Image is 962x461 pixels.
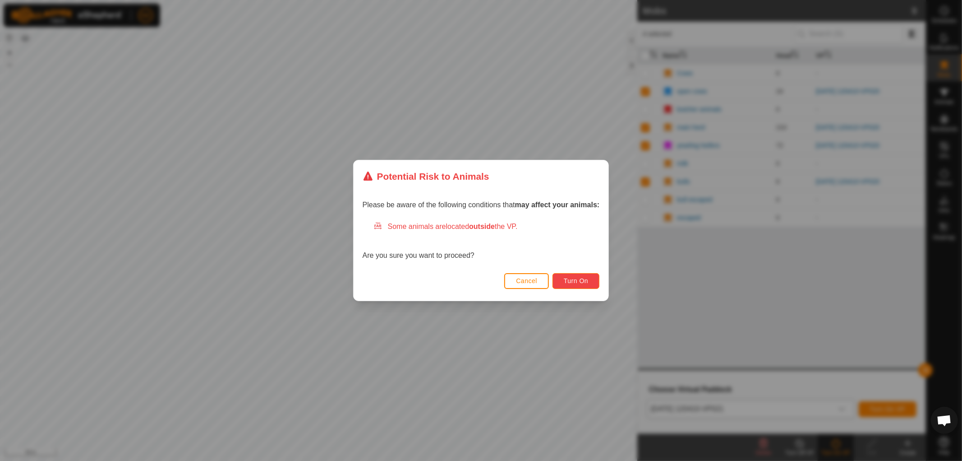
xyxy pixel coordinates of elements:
[363,169,489,183] div: Potential Risk to Animals
[516,277,537,284] span: Cancel
[552,273,599,289] button: Turn On
[931,407,958,434] div: Open chat
[564,277,588,284] span: Turn On
[515,201,600,209] strong: may affect your animals:
[373,221,600,232] div: Some animals are
[446,223,518,230] span: located the VP.
[363,221,600,261] div: Are you sure you want to proceed?
[363,201,600,209] span: Please be aware of the following conditions that
[504,273,549,289] button: Cancel
[469,223,495,230] strong: outside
